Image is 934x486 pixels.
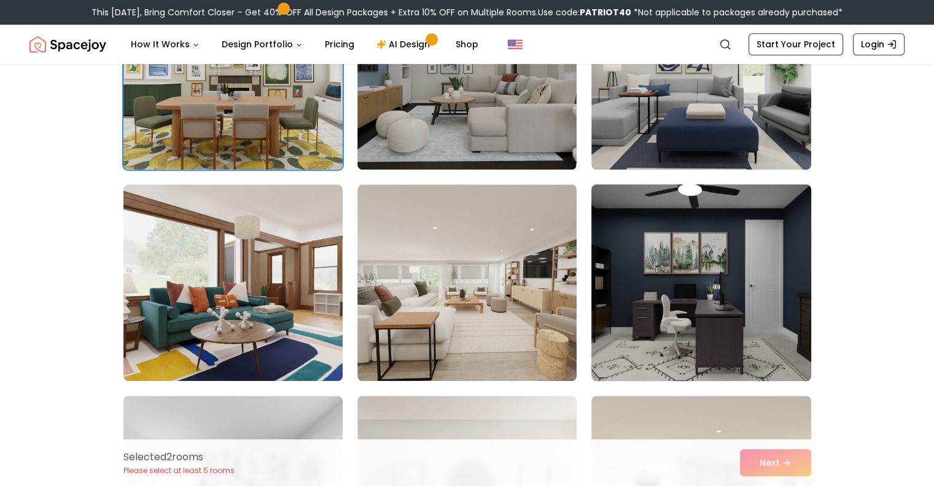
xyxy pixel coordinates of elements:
img: United States [508,37,523,52]
a: Start Your Project [749,33,843,55]
nav: Global [29,25,905,64]
span: Use code: [538,6,631,18]
a: Shop [446,32,488,57]
a: AI Design [367,32,443,57]
nav: Main [121,32,488,57]
b: PATRIOT40 [580,6,631,18]
button: Design Portfolio [212,32,313,57]
button: How It Works [121,32,209,57]
p: Please select at least 5 rooms [123,466,235,476]
img: Room room-20 [357,184,577,381]
span: *Not applicable to packages already purchased* [631,6,843,18]
p: Selected 2 room s [123,450,235,464]
div: This [DATE], Bring Comfort Closer – Get 40% OFF All Design Packages + Extra 10% OFF on Multiple R... [91,6,843,18]
a: Login [853,33,905,55]
a: Spacejoy [29,32,106,57]
img: Room room-19 [123,184,343,381]
img: Room room-21 [586,179,816,386]
a: Pricing [315,32,364,57]
img: Spacejoy Logo [29,32,106,57]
